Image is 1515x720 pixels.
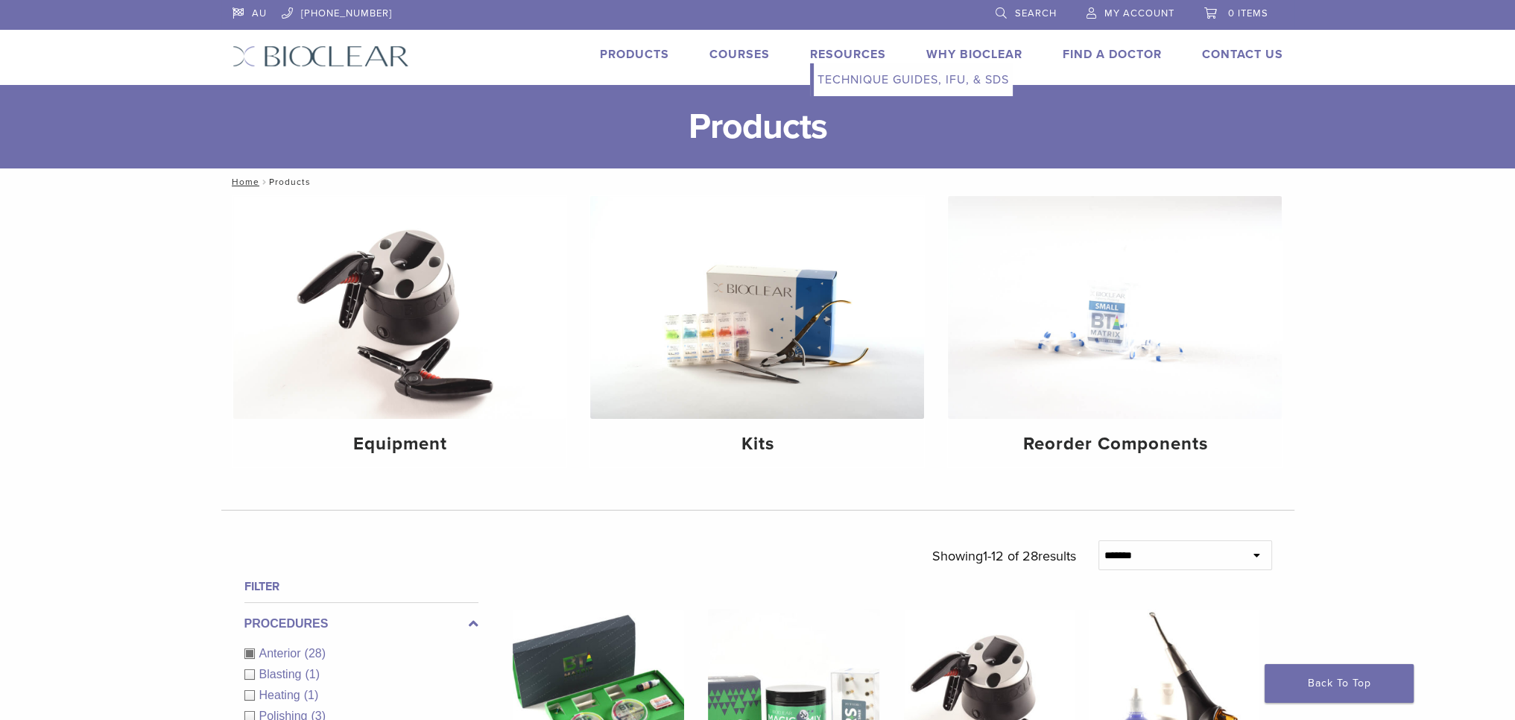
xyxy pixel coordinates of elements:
[1104,7,1174,19] span: My Account
[259,668,306,680] span: Blasting
[590,196,924,419] img: Kits
[245,431,555,458] h4: Equipment
[305,647,326,660] span: (28)
[304,689,319,701] span: (1)
[259,647,305,660] span: Anterior
[602,431,912,458] h4: Kits
[259,689,304,701] span: Heating
[227,177,259,187] a: Home
[305,668,320,680] span: (1)
[983,548,1038,564] span: 1-12 of 28
[709,47,770,62] a: Courses
[221,168,1294,195] nav: Products
[1202,47,1283,62] a: Contact Us
[926,47,1022,62] a: Why Bioclear
[1228,7,1268,19] span: 0 items
[948,196,1282,419] img: Reorder Components
[600,47,669,62] a: Products
[960,431,1270,458] h4: Reorder Components
[932,540,1076,572] p: Showing results
[810,47,886,62] a: Resources
[233,196,567,419] img: Equipment
[244,615,478,633] label: Procedures
[1265,664,1414,703] a: Back To Top
[233,196,567,467] a: Equipment
[1015,7,1057,19] span: Search
[814,63,1013,96] a: Technique Guides, IFU, & SDS
[948,196,1282,467] a: Reorder Components
[590,196,924,467] a: Kits
[244,578,478,596] h4: Filter
[233,45,409,67] img: Bioclear
[1063,47,1162,62] a: Find A Doctor
[259,178,269,186] span: /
